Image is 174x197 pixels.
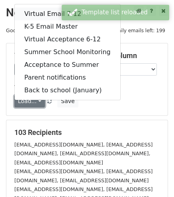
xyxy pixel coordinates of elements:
a: Parent notifications [15,71,120,84]
a: Summer School Monitoring [15,46,120,59]
a: Load... [14,95,45,107]
div: Template list reloaded [82,8,166,17]
h2: New Campaign [6,6,168,20]
h5: 103 Recipients [14,128,160,137]
a: Virtual Acceptance 6-12 [15,33,120,46]
a: Virtual Email 7-12 [15,8,120,20]
a: Back to school (January) [15,84,120,97]
small: [EMAIL_ADDRESS][DOMAIN_NAME], [EMAIL_ADDRESS][DOMAIN_NAME], [EMAIL_ADDRESS][DOMAIN_NAME] [14,168,152,183]
button: Save [57,95,78,107]
a: Acceptance to Summer [15,59,120,71]
span: Daily emails left: 199 [111,26,168,35]
h5: Email column [93,51,160,60]
iframe: Chat Widget [134,159,174,197]
a: K-5 Email Master [15,20,120,33]
small: Google Sheet: [6,27,100,33]
small: [EMAIL_ADDRESS][DOMAIN_NAME], [EMAIL_ADDRESS][DOMAIN_NAME], [EMAIL_ADDRESS][DOMAIN_NAME], [EMAIL_... [14,142,152,166]
a: Daily emails left: 199 [111,27,168,33]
